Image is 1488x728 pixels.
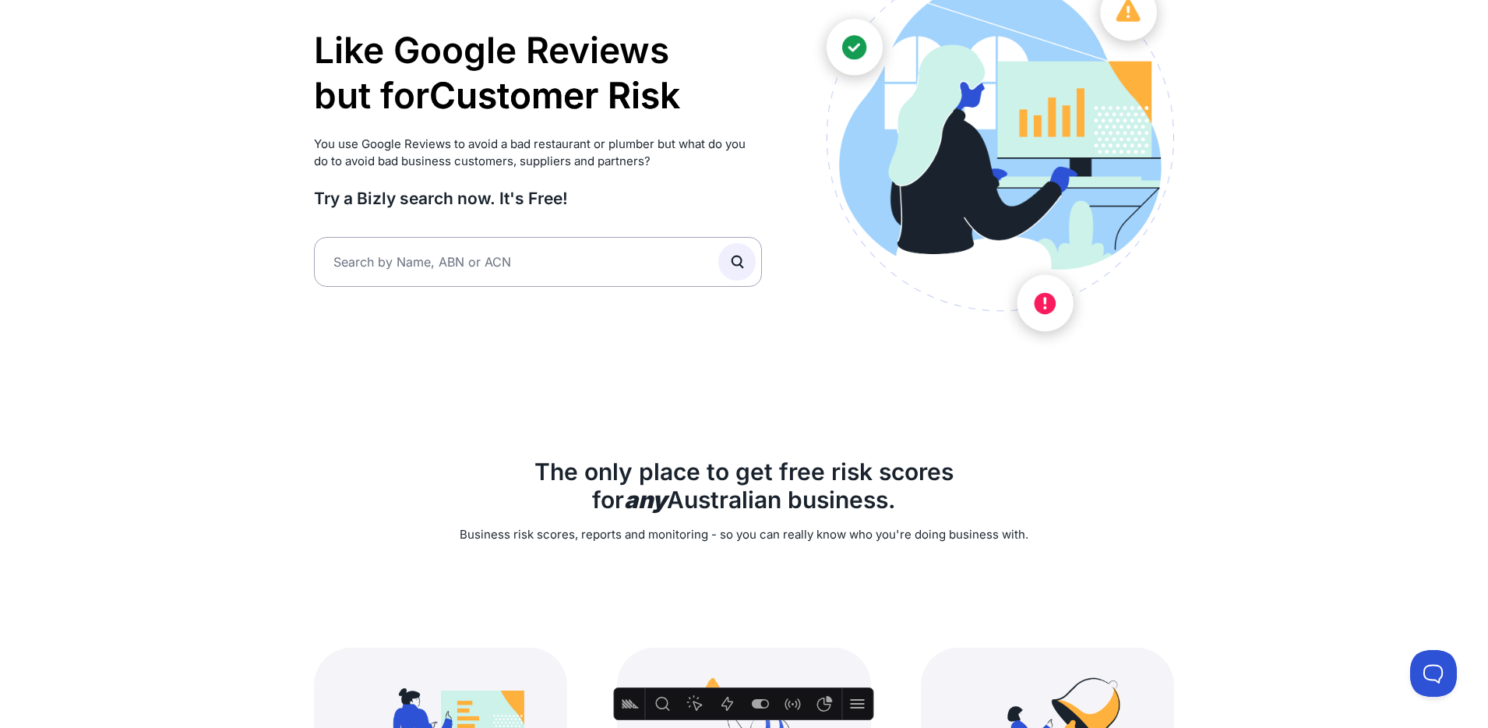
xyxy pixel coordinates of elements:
h2: The only place to get free risk scores for Australian business. [314,458,1174,514]
h1: Like Google Reviews but for [314,28,762,118]
li: Customer Risk [429,72,680,116]
h3: Try a Bizly search now. It's Free! [314,188,762,209]
li: Supplier Risk [429,116,680,161]
p: Business risk scores, reports and monitoring - so you can really know who you're doing business w... [314,526,1174,544]
iframe: Toggle Customer Support [1410,650,1457,697]
p: You use Google Reviews to avoid a bad restaurant or plumber but what do you do to avoid bad busin... [314,136,762,171]
input: Search by Name, ABN or ACN [314,237,762,287]
b: any [624,486,667,514]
